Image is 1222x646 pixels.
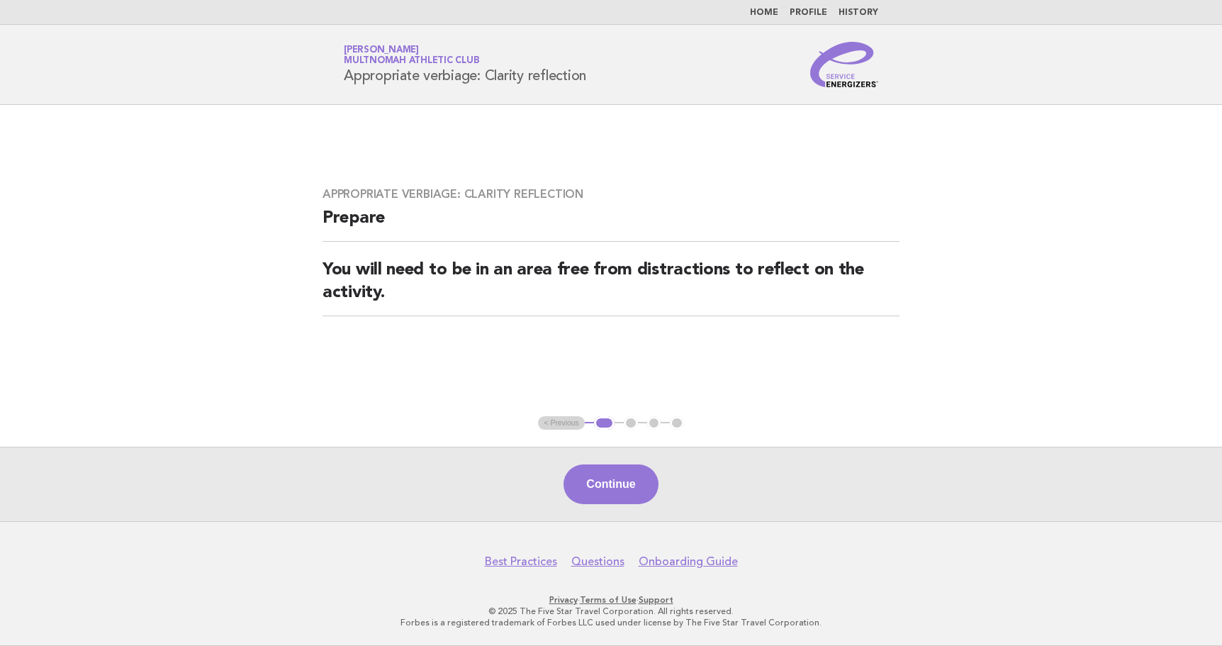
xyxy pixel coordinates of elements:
[323,187,899,201] h3: Appropriate verbiage: Clarity reflection
[564,464,658,504] button: Continue
[177,594,1045,606] p: · ·
[810,42,878,87] img: Service Energizers
[580,595,637,605] a: Terms of Use
[323,207,899,242] h2: Prepare
[177,606,1045,617] p: © 2025 The Five Star Travel Corporation. All rights reserved.
[549,595,578,605] a: Privacy
[839,9,878,17] a: History
[571,555,624,569] a: Questions
[344,46,586,83] h1: Appropriate verbiage: Clarity reflection
[750,9,778,17] a: Home
[790,9,827,17] a: Profile
[323,259,899,316] h2: You will need to be in an area free from distractions to reflect on the activity.
[639,595,673,605] a: Support
[344,57,479,66] span: Multnomah Athletic Club
[594,416,615,430] button: 1
[177,617,1045,628] p: Forbes is a registered trademark of Forbes LLC used under license by The Five Star Travel Corpora...
[485,555,557,569] a: Best Practices
[639,555,738,569] a: Onboarding Guide
[344,45,479,65] a: [PERSON_NAME]Multnomah Athletic Club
